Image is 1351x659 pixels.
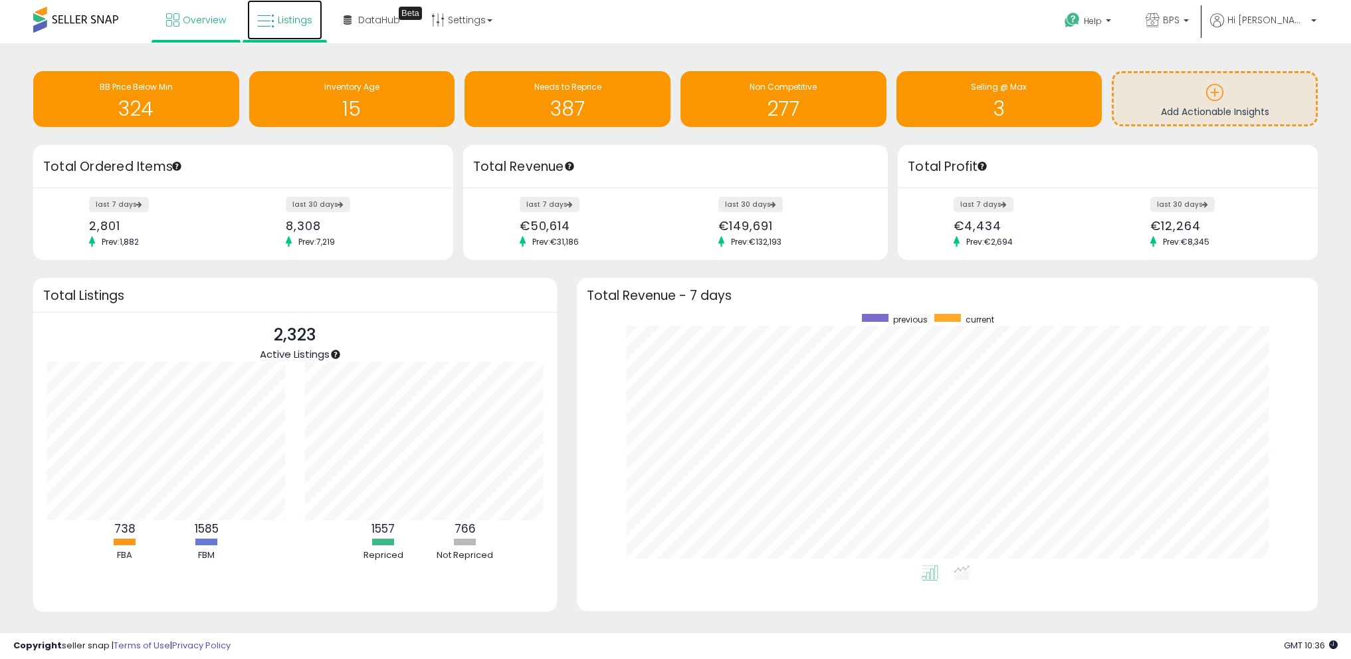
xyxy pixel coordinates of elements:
span: Overview [183,13,226,27]
h3: Total Ordered Items [43,158,443,176]
span: Prev: 7,219 [292,236,342,247]
div: €4,434 [954,219,1098,233]
div: 8,308 [286,219,430,233]
span: Active Listings [260,347,330,361]
span: Help [1084,15,1102,27]
span: Inventory Age [324,81,379,92]
label: last 7 days [520,197,579,212]
h1: 324 [40,98,233,120]
h3: Total Revenue [473,158,878,176]
div: Repriced [344,549,423,562]
strong: Copyright [13,639,62,652]
span: Non Competitive [750,81,817,92]
a: Privacy Policy [172,639,231,652]
span: Prev: €8,345 [1156,236,1216,247]
span: Add Actionable Insights [1161,105,1269,118]
div: Tooltip anchor [171,160,183,172]
a: Inventory Age 15 [249,71,455,127]
div: Tooltip anchor [330,348,342,360]
span: DataHub [358,13,400,27]
span: Prev: €31,186 [526,236,585,247]
h1: 15 [256,98,449,120]
div: FBA [85,549,165,562]
a: Non Competitive 277 [680,71,886,127]
a: Hi [PERSON_NAME] [1210,13,1316,43]
b: 1585 [195,521,219,537]
div: Tooltip anchor [399,7,422,20]
a: Selling @ Max 3 [896,71,1102,127]
div: 2,801 [89,219,233,233]
h1: 3 [903,98,1096,120]
label: last 30 days [286,197,350,212]
div: €50,614 [520,219,666,233]
span: Hi [PERSON_NAME] [1227,13,1307,27]
h1: 387 [471,98,664,120]
h1: 277 [687,98,880,120]
div: €149,691 [718,219,865,233]
span: Prev: 1,882 [95,236,146,247]
span: 2025-09-9 10:36 GMT [1284,639,1338,652]
b: 738 [114,521,136,537]
label: last 7 days [89,197,149,212]
span: BPS [1163,13,1180,27]
span: previous [893,314,928,325]
label: last 30 days [718,197,783,212]
label: last 7 days [954,197,1013,212]
h3: Total Revenue - 7 days [587,291,1308,301]
div: seller snap | | [13,640,231,652]
div: FBM [167,549,247,562]
span: Selling @ Max [971,81,1027,92]
p: 2,323 [260,323,330,348]
b: 766 [455,521,476,537]
span: Listings [278,13,312,27]
span: Needs to Reprice [534,81,601,92]
div: Tooltip anchor [564,160,575,172]
div: Tooltip anchor [976,160,988,172]
h3: Total Profit [908,158,1308,176]
b: 1557 [371,521,395,537]
a: Needs to Reprice 387 [465,71,671,127]
label: last 30 days [1150,197,1215,212]
a: Add Actionable Insights [1114,73,1316,124]
span: current [966,314,994,325]
a: Terms of Use [114,639,170,652]
h3: Total Listings [43,291,547,301]
span: Prev: €2,694 [960,236,1019,247]
div: Not Repriced [425,549,505,562]
a: BB Price Below Min 324 [33,71,239,127]
div: €12,264 [1150,219,1295,233]
span: BB Price Below Min [100,81,173,92]
i: Get Help [1064,12,1081,29]
a: Help [1054,2,1124,43]
span: Prev: €132,193 [724,236,788,247]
